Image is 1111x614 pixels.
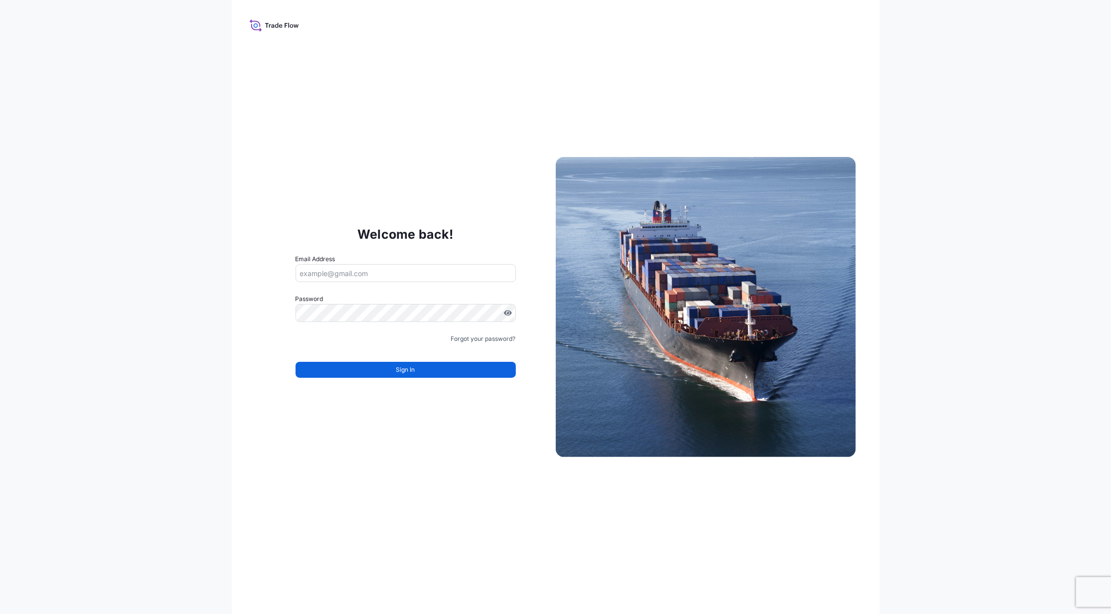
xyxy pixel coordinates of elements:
[451,334,516,344] a: Forgot your password?
[296,254,335,264] label: Email Address
[556,157,856,457] img: Ship illustration
[296,264,516,282] input: example@gmail.com
[396,365,415,375] span: Sign In
[296,294,516,304] label: Password
[296,362,516,378] button: Sign In
[357,226,454,242] p: Welcome back!
[504,309,512,317] button: Show password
